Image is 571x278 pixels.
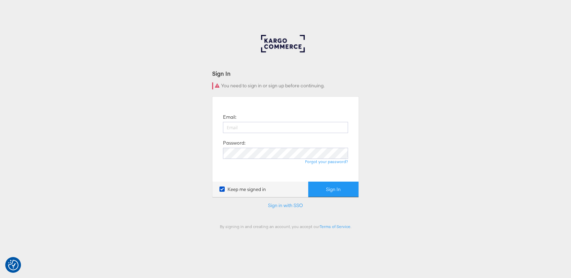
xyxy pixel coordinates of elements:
[223,140,245,146] label: Password:
[8,260,19,270] img: Revisit consent button
[212,224,359,229] div: By signing in and creating an account, you accept our .
[8,260,19,270] button: Consent Preferences
[305,159,348,164] a: Forgot your password?
[219,186,266,193] label: Keep me signed in
[223,114,236,120] label: Email:
[268,202,303,208] a: Sign in with SSO
[212,69,359,78] div: Sign In
[212,82,359,89] div: You need to sign in or sign up before continuing.
[320,224,350,229] a: Terms of Service
[308,182,359,197] button: Sign In
[223,122,348,133] input: Email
